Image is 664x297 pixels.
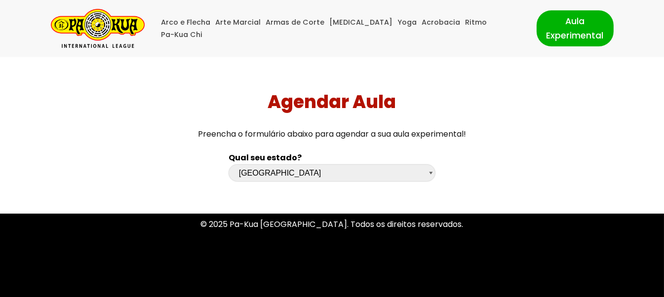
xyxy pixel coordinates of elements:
a: Aula Experimental [537,10,614,46]
a: Acrobacia [422,16,461,29]
a: Ritmo [466,16,487,29]
p: Preencha o formulário abaixo para agendar a sua aula experimental! [4,127,661,141]
a: Pa-Kua Chi [161,29,203,41]
a: Arte Marcial [216,16,261,29]
a: [MEDICAL_DATA] [330,16,393,29]
a: Pa-Kua Brasil Uma Escola de conhecimentos orientais para toda a família. Foco, habilidade concent... [51,9,145,48]
p: © 2025 Pa-Kua [GEOGRAPHIC_DATA]. Todos os direitos reservados. [51,218,614,231]
b: Qual seu estado? [229,152,302,163]
a: Política de Privacidade [288,260,376,271]
h1: Agendar Aula [4,91,661,112]
div: Menu primário [159,16,522,41]
a: Yoga [398,16,417,29]
a: Arco e Flecha [161,16,211,29]
a: Armas de Corte [266,16,325,29]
